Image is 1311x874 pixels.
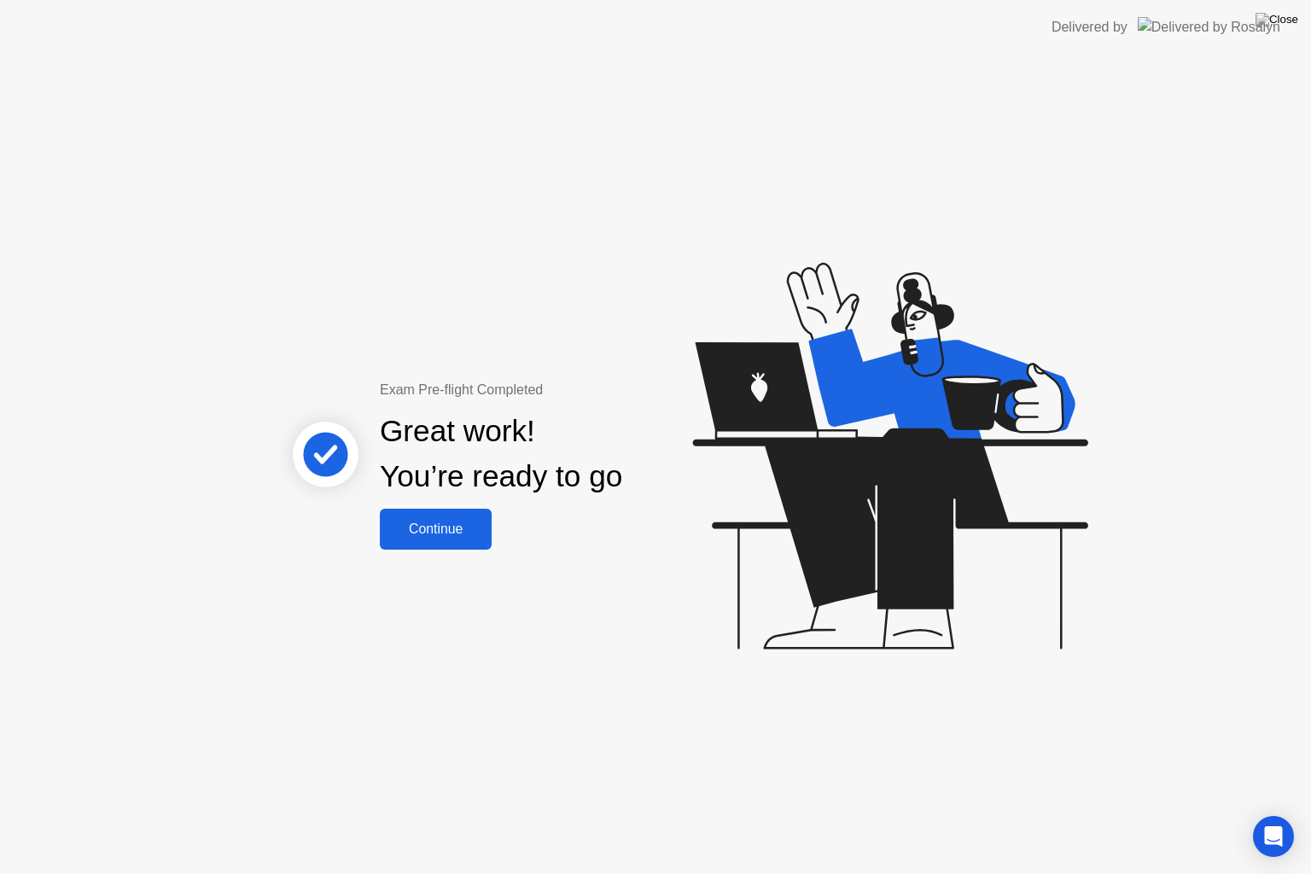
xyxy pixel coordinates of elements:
[1256,13,1298,26] img: Close
[1052,17,1127,38] div: Delivered by
[380,409,622,499] div: Great work! You’re ready to go
[385,521,487,537] div: Continue
[1138,17,1280,37] img: Delivered by Rosalyn
[380,380,732,400] div: Exam Pre-flight Completed
[380,509,492,550] button: Continue
[1253,816,1294,857] div: Open Intercom Messenger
